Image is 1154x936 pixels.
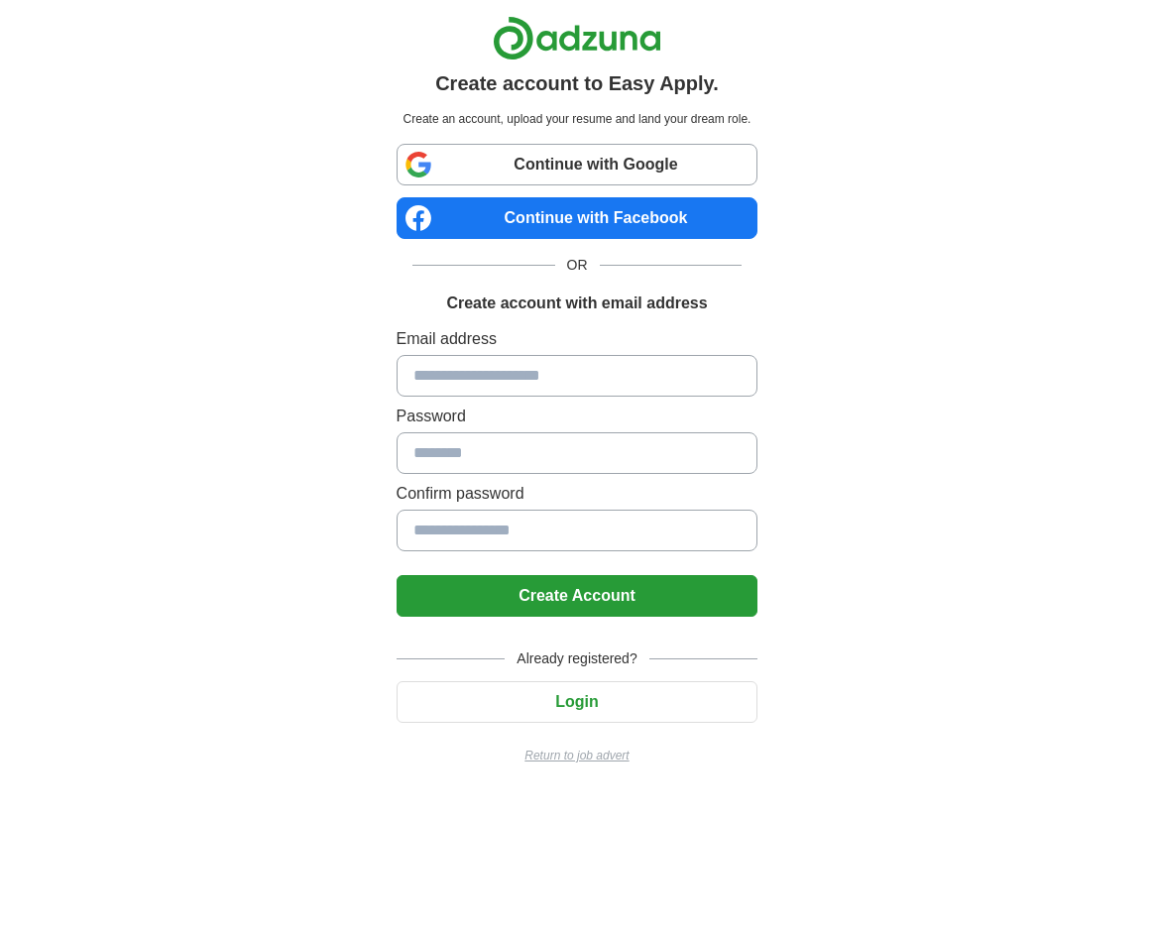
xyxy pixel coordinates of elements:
[446,292,707,315] h1: Create account with email address
[397,693,758,710] a: Login
[397,575,758,617] button: Create Account
[397,482,758,506] label: Confirm password
[555,255,600,276] span: OR
[397,405,758,428] label: Password
[397,747,758,764] a: Return to job advert
[401,110,754,128] p: Create an account, upload your resume and land your dream role.
[397,144,758,185] a: Continue with Google
[493,16,661,60] img: Adzuna logo
[397,327,758,351] label: Email address
[397,681,758,723] button: Login
[435,68,719,98] h1: Create account to Easy Apply.
[505,648,648,669] span: Already registered?
[397,197,758,239] a: Continue with Facebook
